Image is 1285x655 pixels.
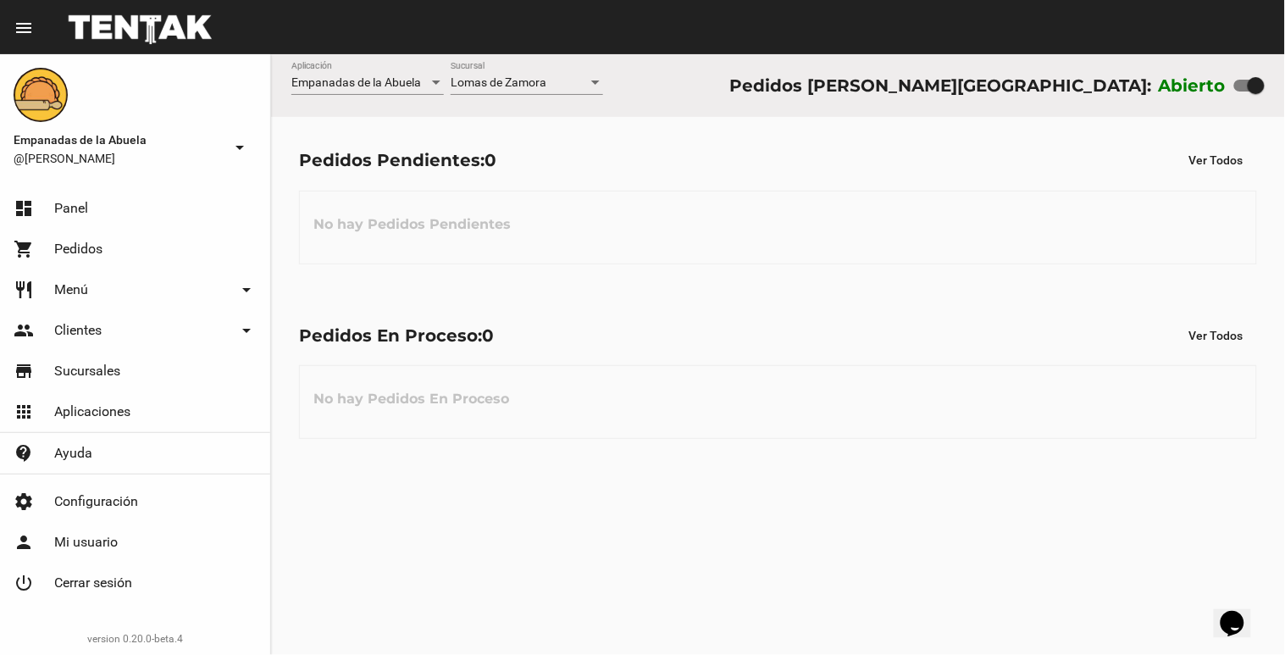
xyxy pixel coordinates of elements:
[236,280,257,300] mat-icon: arrow_drop_down
[14,361,34,381] mat-icon: store
[14,630,257,647] div: version 0.20.0-beta.4
[14,68,68,122] img: f0136945-ed32-4f7c-91e3-a375bc4bb2c5.png
[1176,145,1257,175] button: Ver Todos
[54,575,132,591] span: Cerrar sesión
[451,75,546,89] span: Lomas de Zamora
[291,75,421,89] span: Empanadas de la Abuela
[1176,320,1257,351] button: Ver Todos
[14,320,34,341] mat-icon: people
[14,573,34,593] mat-icon: power_settings_new
[482,325,494,346] span: 0
[485,150,496,170] span: 0
[14,402,34,422] mat-icon: apps
[300,199,524,250] h3: No hay Pedidos Pendientes
[14,280,34,300] mat-icon: restaurant
[54,493,138,510] span: Configuración
[300,374,523,425] h3: No hay Pedidos En Proceso
[299,147,496,174] div: Pedidos Pendientes:
[1214,587,1268,638] iframe: chat widget
[14,18,34,38] mat-icon: menu
[54,322,102,339] span: Clientes
[1189,153,1243,167] span: Ver Todos
[14,198,34,219] mat-icon: dashboard
[54,445,92,462] span: Ayuda
[54,534,118,551] span: Mi usuario
[1159,72,1227,99] label: Abierto
[236,320,257,341] mat-icon: arrow_drop_down
[14,239,34,259] mat-icon: shopping_cart
[54,241,102,258] span: Pedidos
[1189,329,1243,342] span: Ver Todos
[54,363,120,380] span: Sucursales
[54,403,130,420] span: Aplicaciones
[54,281,88,298] span: Menú
[14,443,34,463] mat-icon: contact_support
[14,532,34,552] mat-icon: person
[729,72,1151,99] div: Pedidos [PERSON_NAME][GEOGRAPHIC_DATA]:
[14,130,223,150] span: Empanadas de la Abuela
[14,150,223,167] span: @[PERSON_NAME]
[299,322,494,349] div: Pedidos En Proceso:
[14,491,34,512] mat-icon: settings
[54,200,88,217] span: Panel
[230,137,250,158] mat-icon: arrow_drop_down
